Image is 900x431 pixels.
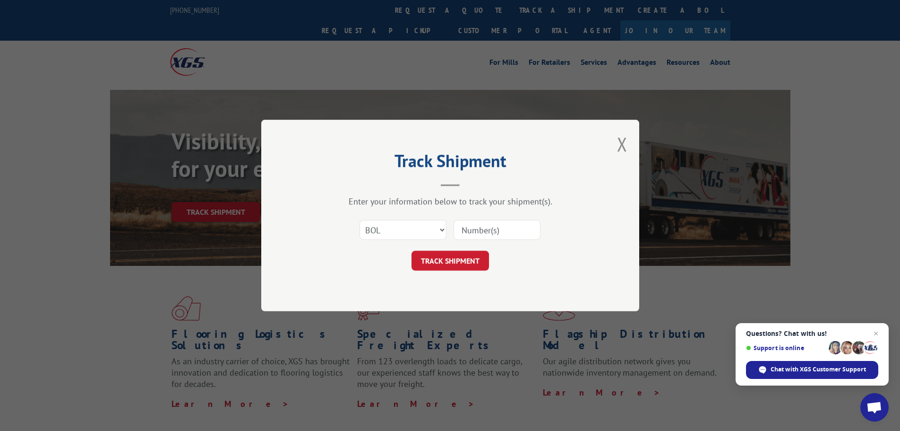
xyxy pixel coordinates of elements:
div: Enter your information below to track your shipment(s). [309,196,592,207]
span: Chat with XGS Customer Support [771,365,866,374]
span: Chat with XGS Customer Support [746,361,878,379]
span: Questions? Chat with us! [746,330,878,337]
input: Number(s) [454,220,540,240]
button: Close modal [617,132,627,157]
a: Open chat [860,393,889,422]
span: Support is online [746,344,825,352]
button: TRACK SHIPMENT [411,251,489,271]
h2: Track Shipment [309,154,592,172]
